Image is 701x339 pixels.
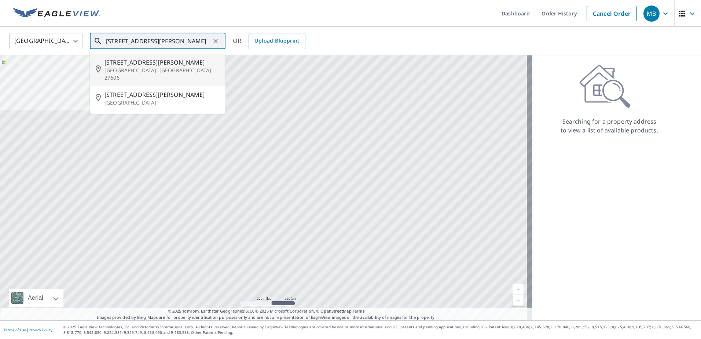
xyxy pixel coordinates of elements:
[643,6,660,22] div: MB
[4,328,52,332] p: |
[254,36,299,45] span: Upload Blueprint
[9,289,63,307] div: Aerial
[233,33,305,49] div: OR
[104,58,220,67] span: [STREET_ADDRESS][PERSON_NAME]
[26,289,45,307] div: Aerial
[353,308,365,314] a: Terms
[168,308,365,314] span: © 2025 TomTom, Earthstar Geographics SIO, © 2025 Microsoft Corporation, ©
[63,324,697,335] p: © 2025 Eagle View Technologies, Inc. and Pictometry International Corp. All Rights Reserved. Repo...
[104,67,220,81] p: [GEOGRAPHIC_DATA], [GEOGRAPHIC_DATA] 27606
[513,284,524,295] a: Current Level 5, Zoom In
[9,31,82,51] div: [GEOGRAPHIC_DATA]
[13,8,100,19] img: EV Logo
[104,99,220,106] p: [GEOGRAPHIC_DATA]
[560,117,658,135] p: Searching for a property address to view a list of available products.
[104,90,220,99] span: [STREET_ADDRESS][PERSON_NAME]
[587,6,637,21] a: Cancel Order
[513,295,524,306] a: Current Level 5, Zoom Out
[29,327,52,332] a: Privacy Policy
[4,327,26,332] a: Terms of Use
[210,36,221,46] button: Clear
[249,33,305,49] a: Upload Blueprint
[320,308,351,314] a: OpenStreetMap
[106,31,210,51] input: Search by address or latitude-longitude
